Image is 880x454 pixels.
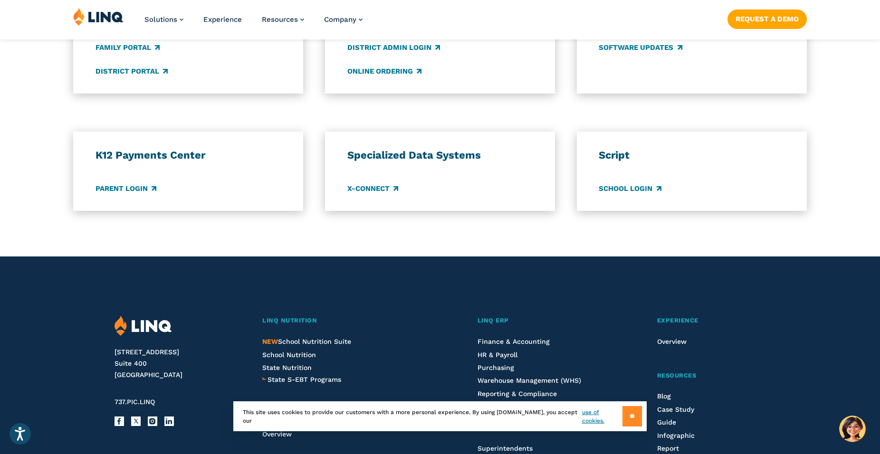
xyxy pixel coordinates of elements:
[657,316,766,326] a: Experience
[657,445,679,452] a: Report
[347,43,440,53] a: District Admin Login
[262,338,351,345] span: School Nutrition Suite
[324,15,356,24] span: Company
[96,66,168,76] a: District Portal
[657,392,671,400] a: Blog
[657,406,694,413] a: Case Study
[657,371,766,381] a: Resources
[657,317,698,324] span: Experience
[839,416,866,442] button: Hello, have a question? Let’s chat.
[347,149,533,162] h3: Specialized Data Systems
[347,183,398,194] a: X-Connect
[478,445,533,452] a: Superintendents
[582,408,622,425] a: use of cookies.
[96,149,281,162] h3: K12 Payments Center
[478,316,609,326] a: LINQ ERP
[262,317,317,324] span: LINQ Nutrition
[262,316,429,326] a: LINQ Nutrition
[478,317,509,324] span: LINQ ERP
[73,8,124,26] img: LINQ | K‑12 Software
[599,183,661,194] a: School Login
[478,364,514,371] a: Purchasing
[347,66,421,76] a: Online Ordering
[727,8,807,28] nav: Button Navigation
[262,15,304,24] a: Resources
[262,15,298,24] span: Resources
[262,338,278,345] span: NEW
[268,376,341,383] span: State S-EBT Programs
[115,347,240,380] address: [STREET_ADDRESS] Suite 400 [GEOGRAPHIC_DATA]
[478,377,581,384] a: Warehouse Management (WHS)
[599,43,682,53] a: Software Updates
[203,15,242,24] a: Experience
[96,183,156,194] a: Parent Login
[478,351,517,359] a: HR & Payroll
[478,338,550,345] a: Finance & Accounting
[478,390,557,397] a: Reporting & Compliance
[262,351,316,359] a: School Nutrition
[599,149,784,162] h3: Script
[115,398,155,406] span: 737.PIC.LINQ
[727,9,807,28] a: Request a Demo
[144,8,363,39] nav: Primary Navigation
[657,372,697,379] span: Resources
[115,316,172,336] img: LINQ | K‑12 Software
[144,15,177,24] span: Solutions
[96,43,160,53] a: Family Portal
[268,374,341,385] a: State S-EBT Programs
[144,15,183,24] a: Solutions
[262,338,351,345] a: NEWSchool Nutrition Suite
[233,401,647,431] div: This site uses cookies to provide our customers with a more personal experience. By using [DOMAIN...
[657,338,687,345] a: Overview
[262,364,312,371] a: State Nutrition
[324,15,363,24] a: Company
